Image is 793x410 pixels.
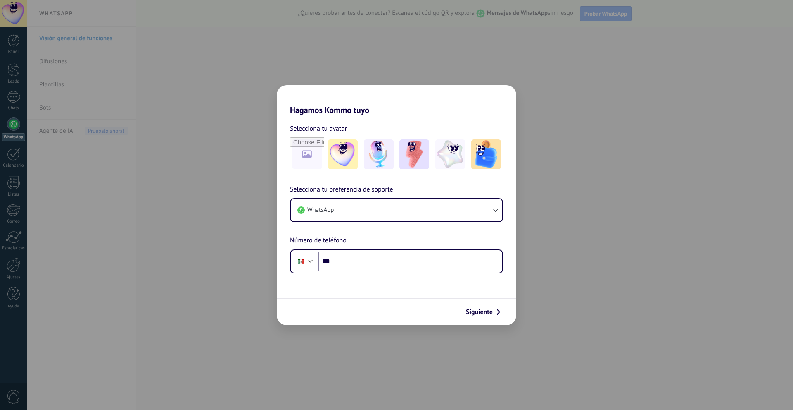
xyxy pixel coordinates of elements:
[290,123,347,134] span: Selecciona tu avatar
[290,235,347,246] span: Número de teléfono
[293,253,309,270] div: Mexico: + 52
[364,139,394,169] img: -2.jpeg
[462,305,504,319] button: Siguiente
[291,199,502,221] button: WhatsApp
[471,139,501,169] img: -5.jpeg
[435,139,465,169] img: -4.jpeg
[277,85,516,115] h2: Hagamos Kommo tuyo
[290,185,393,195] span: Selecciona tu preferencia de soporte
[328,139,358,169] img: -1.jpeg
[307,206,334,214] span: WhatsApp
[399,139,429,169] img: -3.jpeg
[466,309,493,315] span: Siguiente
